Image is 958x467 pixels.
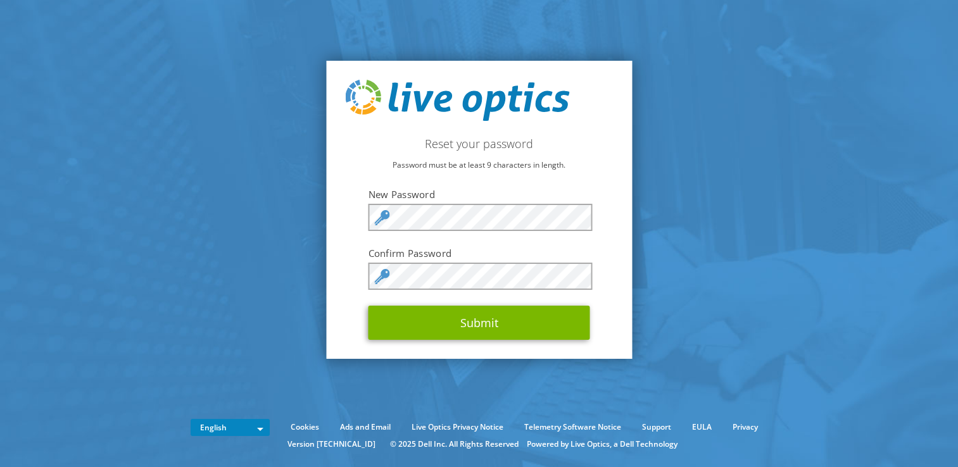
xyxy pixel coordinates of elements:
a: EULA [683,420,721,434]
a: Ads and Email [331,420,400,434]
a: Cookies [281,420,329,434]
li: © 2025 Dell Inc. All Rights Reserved [384,437,525,451]
img: live_optics_svg.svg [345,80,569,121]
label: Confirm Password [369,247,590,259]
a: Telemetry Software Notice [515,420,631,434]
li: Version [TECHNICAL_ID] [281,437,382,451]
h2: Reset your password [345,137,613,151]
label: New Password [369,188,590,201]
a: Support [633,420,681,434]
p: Password must be at least 9 characters in length. [345,158,613,172]
button: Submit [369,306,590,340]
a: Live Optics Privacy Notice [402,420,513,434]
li: Powered by Live Optics, a Dell Technology [527,437,678,451]
a: Privacy [723,420,767,434]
